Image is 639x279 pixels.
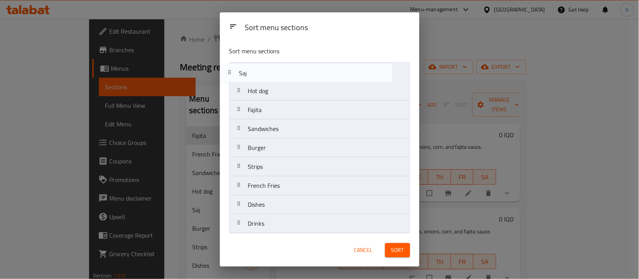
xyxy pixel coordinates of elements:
span: Cancel [354,245,373,255]
p: Sort menu sections [229,46,373,56]
button: Sort [385,243,410,257]
button: Cancel [351,243,376,257]
span: Sort [391,245,404,255]
div: Sort menu sections [242,19,413,37]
